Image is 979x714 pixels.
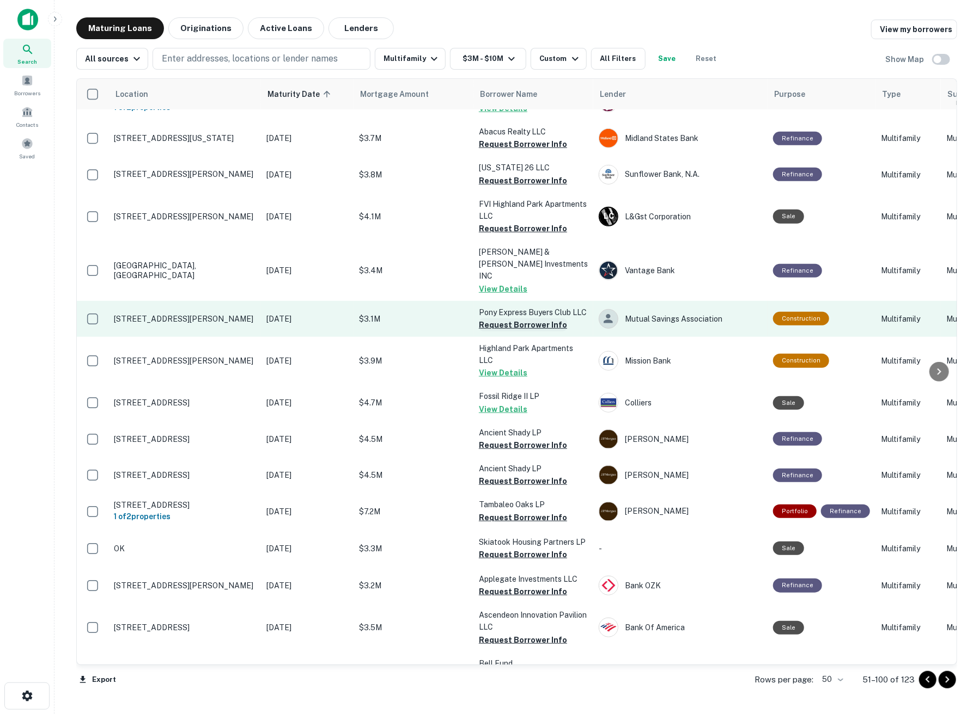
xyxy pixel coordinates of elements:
[881,543,935,555] p: Multifamily
[108,79,261,109] th: Location
[599,261,618,280] img: picture
[114,434,256,444] p: [STREET_ADDRESS]
[115,88,148,101] span: Location
[329,17,394,39] button: Lenders
[359,355,468,367] p: $3.9M
[375,48,446,70] button: Multifamily
[114,500,256,510] p: [STREET_ADDRESS]
[599,576,762,595] div: Bank OZK
[881,211,935,223] p: Multifamily
[359,621,468,633] p: $3.5M
[919,671,937,688] button: Go to previous page
[862,673,915,686] p: 51–100 of 123
[479,342,588,366] p: Highland Park Apartments LLC
[479,126,588,138] p: Abacus Realty LLC
[267,88,334,101] span: Maturity Date
[479,174,567,187] button: Request Borrower Info
[3,70,51,100] a: Borrowers
[881,132,935,144] p: Multifamily
[114,314,256,324] p: [STREET_ADDRESS][PERSON_NAME]
[871,20,957,39] a: View my borrowers
[3,102,51,131] a: Contacts
[599,502,762,521] div: [PERSON_NAME]
[359,506,468,518] p: $7.2M
[881,433,935,445] p: Multifamily
[114,623,256,632] p: [STREET_ADDRESS]
[261,79,354,109] th: Maturity Date
[266,469,348,481] p: [DATE]
[599,352,618,370] img: picture
[359,264,468,276] p: $3.4M
[925,592,979,644] div: Chat Widget
[168,17,244,39] button: Originations
[266,506,348,518] p: [DATE]
[479,282,527,296] button: View Details
[773,312,829,325] div: This loan purpose was for construction
[266,580,348,592] p: [DATE]
[266,211,348,223] p: [DATE]
[480,88,537,101] span: Borrower Name
[479,222,567,235] button: Request Borrower Info
[773,132,822,145] div: This loan purpose was for refinancing
[531,48,586,70] button: Custom
[360,88,443,101] span: Mortgage Amount
[774,88,805,101] span: Purpose
[479,463,588,475] p: Ancient Shady LP
[162,52,338,65] p: Enter addresses, locations or lender names
[599,393,618,412] img: picture
[599,466,618,484] img: picture
[479,318,567,331] button: Request Borrower Info
[359,469,468,481] p: $4.5M
[14,89,40,97] span: Borrowers
[114,356,256,366] p: [STREET_ADDRESS][PERSON_NAME]
[599,465,762,485] div: [PERSON_NAME]
[881,580,935,592] p: Multifamily
[599,165,762,184] div: Sunflower Bank, N.a.
[85,52,143,65] div: All sources
[773,432,822,446] div: This loan purpose was for refinancing
[359,433,468,445] p: $4.5M
[114,581,256,590] p: [STREET_ADDRESS][PERSON_NAME]
[16,120,38,129] span: Contacts
[881,355,935,367] p: Multifamily
[773,396,804,410] div: Sale
[773,168,822,181] div: This loan purpose was for refinancing
[604,211,613,222] p: L C
[939,671,956,688] button: Go to next page
[266,132,348,144] p: [DATE]
[114,261,256,280] p: [GEOGRAPHIC_DATA], [GEOGRAPHIC_DATA]
[450,48,526,70] button: $3M - $10M
[599,430,618,448] img: picture
[591,48,646,70] button: All Filters
[479,573,588,585] p: Applegate Investments LLC
[881,313,935,325] p: Multifamily
[881,397,935,409] p: Multifamily
[479,427,588,439] p: Ancient Shady LP
[650,48,685,70] button: Save your search to get updates of matches that match your search criteria.
[755,673,813,686] p: Rows per page:
[599,543,762,555] p: -
[354,79,473,109] th: Mortgage Amount
[599,429,762,449] div: [PERSON_NAME]
[248,17,324,39] button: Active Loans
[768,79,875,109] th: Purpose
[599,576,618,595] img: picture
[599,351,762,371] div: Mission Bank
[359,543,468,555] p: $3.3M
[359,313,468,325] p: $3.1M
[773,578,822,592] div: This loan purpose was for refinancing
[479,138,567,151] button: Request Borrower Info
[114,133,256,143] p: [STREET_ADDRESS][US_STATE]
[599,618,618,637] img: picture
[773,354,829,367] div: This loan purpose was for construction
[773,264,822,278] div: This loan purpose was for refinancing
[479,609,588,633] p: Ascendeon Innovation Pavilion LLC
[114,169,256,179] p: [STREET_ADDRESS][PERSON_NAME]
[266,355,348,367] p: [DATE]
[266,397,348,409] p: [DATE]
[479,246,588,282] p: [PERSON_NAME] & [PERSON_NAME] Investments INC
[539,52,581,65] div: Custom
[773,541,804,555] div: Sale
[3,133,51,163] div: Saved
